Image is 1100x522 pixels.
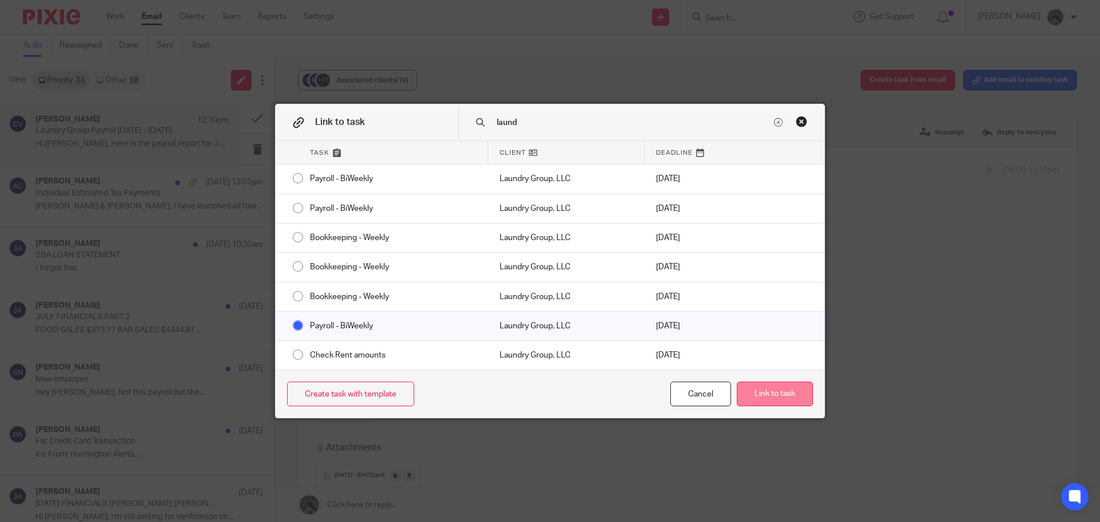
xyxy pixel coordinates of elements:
[287,382,414,406] a: Create task with template
[298,164,488,193] div: Payroll - BiWeekly
[298,253,488,281] div: Bookkeeping - Weekly
[488,253,645,281] div: Mark as done
[315,117,365,127] span: Link to task
[645,282,734,311] div: [DATE]
[500,148,526,158] span: Client
[298,194,488,223] div: Payroll - BiWeekly
[298,223,488,252] div: Bookkeeping - Weekly
[645,312,734,340] div: [DATE]
[488,282,645,311] div: Mark as done
[488,164,645,193] div: Mark as done
[488,312,645,340] div: Mark as done
[737,382,813,406] button: Link to task
[488,223,645,252] div: Mark as done
[645,223,734,252] div: [DATE]
[670,382,731,406] div: Close this dialog window
[796,116,807,127] div: Close this dialog window
[645,341,734,370] div: [DATE]
[645,164,734,193] div: [DATE]
[645,194,734,223] div: [DATE]
[310,148,329,158] span: Task
[488,341,645,370] div: Mark as done
[298,341,488,370] div: Check Rent amounts
[496,116,771,129] input: Search task name or client...
[645,253,734,281] div: [DATE]
[298,282,488,311] div: Bookkeeping - Weekly
[488,194,645,223] div: Mark as done
[298,312,488,340] div: Payroll - BiWeekly
[656,148,693,158] span: Deadline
